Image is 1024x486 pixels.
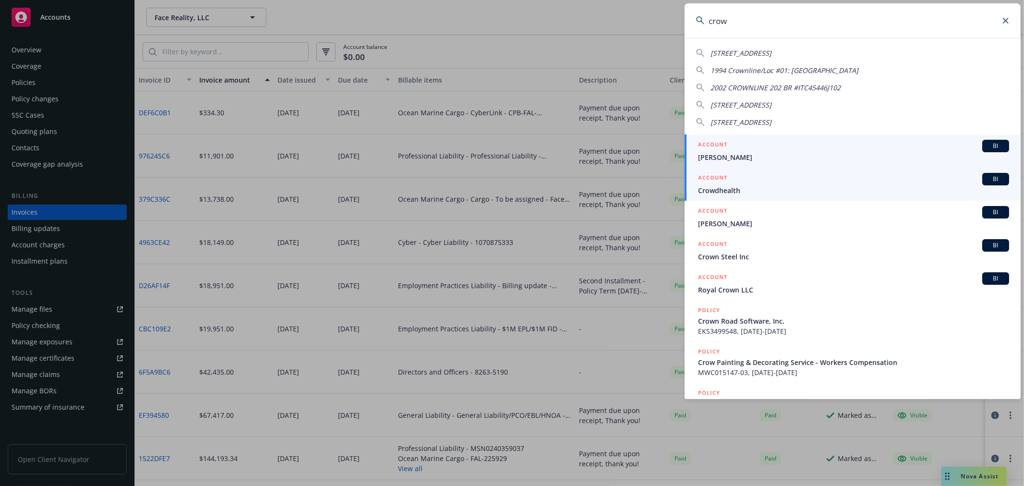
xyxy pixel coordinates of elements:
[698,252,1009,262] span: Crown Steel Inc
[698,206,727,218] h5: ACCOUNT
[698,357,1009,367] span: Crow Painting & Decorating Service - Workers Compensation
[698,173,727,184] h5: ACCOUNT
[698,388,720,398] h5: POLICY
[986,208,1005,217] span: BI
[711,66,858,75] span: 1994 Crownline/Loc #01: [GEOGRAPHIC_DATA]
[698,272,727,284] h5: ACCOUNT
[698,367,1009,377] span: MWC015147-03, [DATE]-[DATE]
[711,49,771,58] span: [STREET_ADDRESS]
[986,175,1005,183] span: BI
[698,347,720,356] h5: POLICY
[698,285,1009,295] span: Royal Crown LLC
[685,383,1021,424] a: POLICYCrow Painting & Decorating Service - Workers' Compensation
[685,341,1021,383] a: POLICYCrow Painting & Decorating Service - Workers CompensationMWC015147-03, [DATE]-[DATE]
[685,267,1021,300] a: ACCOUNTBIRoyal Crown LLC
[711,118,771,127] span: [STREET_ADDRESS]
[986,142,1005,150] span: BI
[698,305,720,315] h5: POLICY
[986,274,1005,283] span: BI
[685,201,1021,234] a: ACCOUNTBI[PERSON_NAME]
[685,134,1021,168] a: ACCOUNTBI[PERSON_NAME]
[698,152,1009,162] span: [PERSON_NAME]
[698,219,1009,229] span: [PERSON_NAME]
[698,316,1009,326] span: Crown Road Software, Inc.
[698,185,1009,195] span: Crowdhealth
[698,326,1009,336] span: EKS3499548, [DATE]-[DATE]
[685,234,1021,267] a: ACCOUNTBICrown Steel Inc
[711,83,841,92] span: 2002 CROWNLINE 202 BR #ITC45446J102
[986,241,1005,250] span: BI
[698,239,727,251] h5: ACCOUNT
[698,140,727,151] h5: ACCOUNT
[711,100,771,109] span: [STREET_ADDRESS]
[685,3,1021,38] input: Search...
[685,168,1021,201] a: ACCOUNTBICrowdhealth
[685,300,1021,341] a: POLICYCrown Road Software, Inc.EKS3499548, [DATE]-[DATE]
[698,399,1009,409] span: Crow Painting & Decorating Service - Workers' Compensation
